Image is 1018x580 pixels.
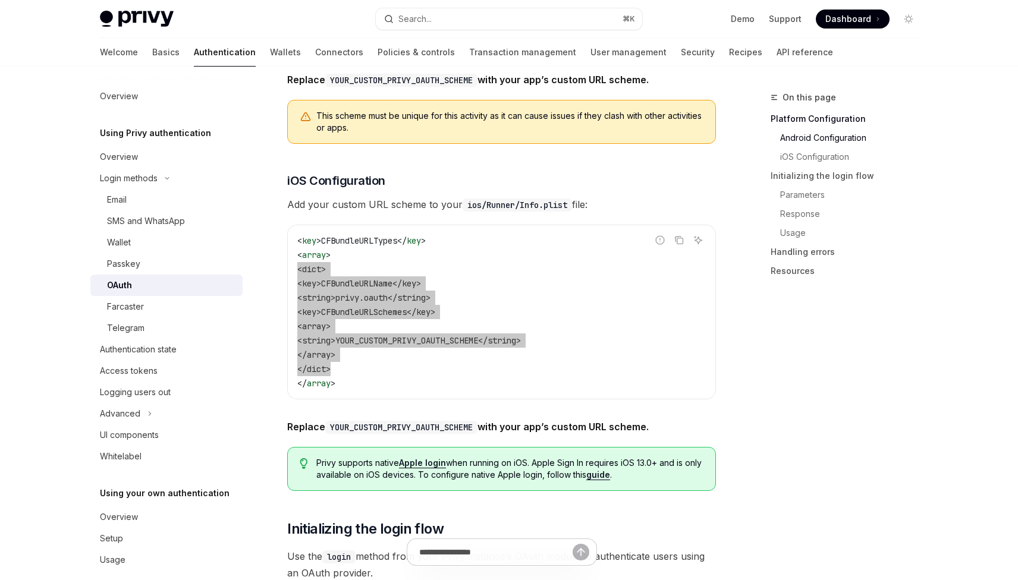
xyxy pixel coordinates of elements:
span: On this page [783,90,836,105]
a: Recipes [729,38,762,67]
img: light logo [100,11,174,27]
span: > [316,235,321,246]
div: Wallet [107,235,131,250]
span: Add your custom URL scheme to your file: [287,196,716,213]
span: > [326,250,331,260]
span: array [302,321,326,332]
a: SMS and WhatsApp [90,210,243,232]
span: key [402,278,416,289]
div: Passkey [107,257,140,271]
span: < [297,235,302,246]
a: Email [90,189,243,210]
span: </ [297,364,307,374]
button: Open search [376,8,642,30]
code: ios/Runner/Info.plist [463,198,572,212]
h5: Using your own authentication [100,486,230,500]
span: > [431,307,435,317]
span: > [321,264,326,275]
strong: Replace with your app’s custom URL scheme. [287,421,649,433]
span: </ [397,235,407,246]
code: YOUR_CUSTOM_PRIVY_OAUTH_SCHEME [325,421,477,434]
span: > [331,292,335,303]
div: Overview [100,89,138,103]
h5: Using Privy authentication [100,126,211,140]
div: OAuth [107,278,132,292]
div: Login methods [100,171,158,185]
a: Farcaster [90,296,243,317]
button: Toggle Advanced section [90,403,243,424]
span: > [426,292,431,303]
span: This scheme must be unique for this activity as it can cause issues if they clash with other acti... [316,110,703,134]
span: array [302,250,326,260]
a: Usage [90,549,243,570]
span: ⌘ K [623,14,635,24]
span: key [302,307,316,317]
span: < [297,250,302,260]
div: Telegram [107,321,144,335]
div: Authentication state [100,342,177,357]
div: Whitelabel [100,449,142,464]
span: string [488,335,516,346]
a: Access tokens [90,360,243,382]
div: Search... [398,12,432,26]
a: guide [586,469,610,480]
a: API reference [777,38,833,67]
span: > [331,378,335,389]
button: Send message [573,544,589,560]
a: Demo [731,13,755,25]
span: string [302,335,331,346]
div: Email [107,193,127,207]
a: Overview [90,146,243,168]
div: Farcaster [107,300,144,314]
span: string [397,292,426,303]
a: User management [590,38,667,67]
span: array [307,378,331,389]
div: Overview [100,150,138,164]
div: Access tokens [100,364,158,378]
span: </ [388,292,397,303]
span: > [316,278,321,289]
a: Handling errors [771,242,928,261]
span: < [297,321,302,332]
a: Usage [771,223,928,242]
span: </ [297,378,307,389]
span: > [416,278,421,289]
a: Overview [90,506,243,528]
span: key [416,307,431,317]
a: Authentication [194,38,256,67]
span: </ [297,349,307,360]
button: Copy the contents from the code block [671,232,687,248]
button: Toggle dark mode [899,10,918,29]
svg: Warning [300,111,312,123]
button: Report incorrect code [652,232,668,248]
a: iOS Configuration [771,147,928,166]
button: Toggle Login methods section [90,168,243,189]
a: Policies & controls [378,38,455,67]
span: > [331,349,335,360]
span: dict [302,264,321,275]
span: Dashboard [825,13,871,25]
span: iOS Configuration [287,172,385,189]
span: CFBundleURLName [321,278,392,289]
div: Advanced [100,406,140,421]
a: Wallets [270,38,301,67]
span: > [421,235,426,246]
div: Overview [100,510,138,524]
a: Transaction management [469,38,576,67]
span: CFBundleURLTypes [321,235,397,246]
a: Support [769,13,802,25]
span: Initializing the login flow [287,519,444,538]
span: < [297,278,302,289]
span: CFBundleURLSchemes [321,307,407,317]
span: key [302,235,316,246]
code: YOUR_CUSTOM_PRIVY_OAUTH_SCHEME [325,74,477,87]
span: dict [307,364,326,374]
a: Whitelabel [90,446,243,467]
a: Authentication state [90,339,243,360]
a: UI components [90,424,243,446]
span: array [307,349,331,360]
a: OAuth [90,275,243,296]
span: > [316,307,321,317]
a: Resources [771,261,928,280]
button: Ask AI [690,232,706,248]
